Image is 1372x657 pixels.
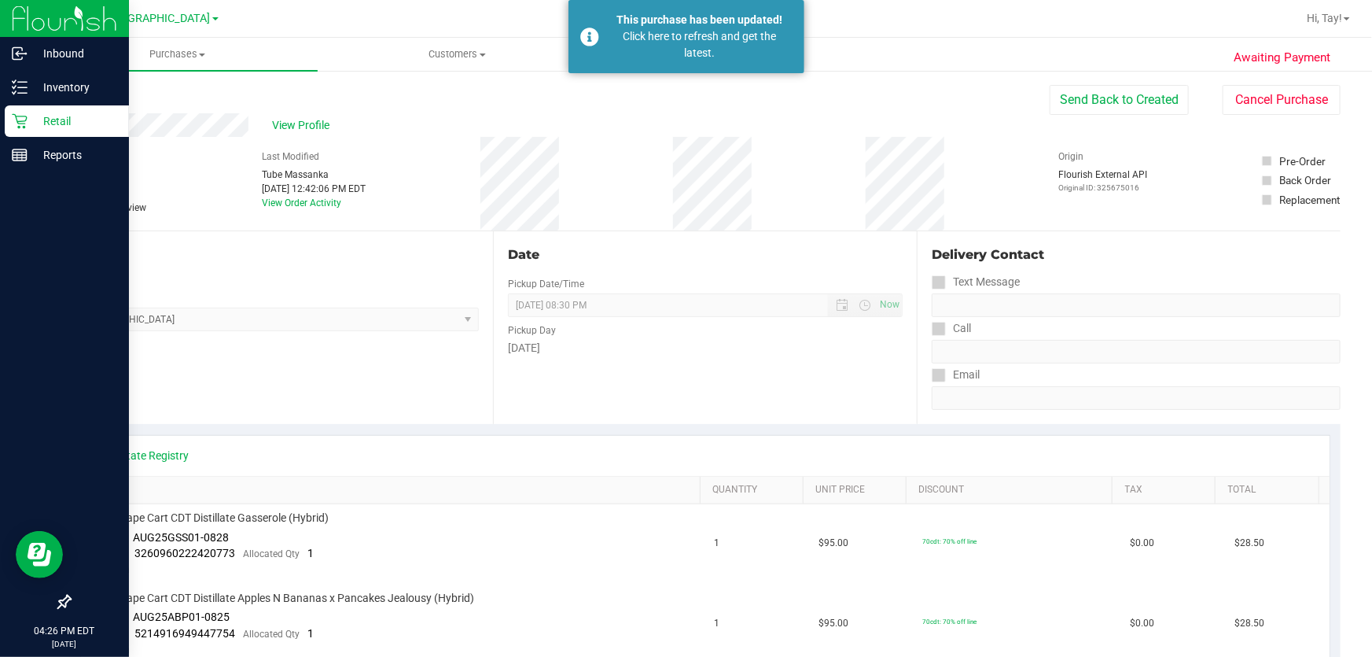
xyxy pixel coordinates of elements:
span: 70cdt: 70% off line [922,537,977,545]
span: View Profile [272,117,335,134]
p: Original ID: 325675016 [1059,182,1148,194]
p: Inventory [28,78,122,97]
div: [DATE] [508,340,903,356]
div: Delivery Contact [932,245,1341,264]
label: Text Message [932,271,1020,293]
label: Pickup Day [508,323,556,338]
span: FT 1g Vape Cart CDT Distillate Gasserole (Hybrid) [90,511,329,526]
span: $95.00 [818,616,848,631]
span: $28.50 [1234,536,1264,551]
span: AUG25ABP01-0825 [134,611,230,623]
p: Reports [28,146,122,164]
label: Email [932,364,980,386]
span: Allocated Qty [244,548,300,559]
a: SKU [93,484,693,496]
div: Replacement [1279,192,1340,208]
inline-svg: Reports [12,147,28,163]
a: View Order Activity [262,197,341,209]
span: 1 [715,616,720,631]
label: Call [932,317,971,340]
p: 04:26 PM EDT [7,624,122,638]
a: Unit Price [815,484,900,496]
button: Send Back to Created [1050,85,1189,115]
inline-svg: Retail [12,113,28,129]
span: 1 [308,627,314,640]
a: Total [1228,484,1313,496]
span: Awaiting Payment [1234,49,1331,67]
inline-svg: Inbound [12,46,28,61]
div: This purchase has been updated! [608,12,793,28]
span: 1 [308,547,314,559]
p: Retail [28,112,122,131]
p: [DATE] [7,638,122,650]
span: 3260960222420773 [135,547,236,559]
span: $0.00 [1131,616,1155,631]
a: Purchases [38,38,318,71]
a: Quantity [712,484,797,496]
a: Tax [1125,484,1210,496]
span: $28.50 [1234,616,1264,631]
p: Inbound [28,44,122,63]
label: Origin [1059,149,1084,164]
a: View State Registry [95,448,189,463]
label: Pickup Date/Time [508,277,584,291]
input: Format: (999) 999-9999 [932,293,1341,317]
div: Date [508,245,903,264]
a: Discount [918,484,1106,496]
label: Last Modified [262,149,319,164]
div: Back Order [1279,172,1331,188]
span: 70cdt: 70% off line [922,618,977,626]
div: Location [69,245,479,264]
span: AUG25GSS01-0828 [134,531,230,544]
div: Tube Massanka [262,168,366,182]
div: Pre-Order [1279,153,1326,169]
div: Flourish External API [1059,168,1148,194]
input: Format: (999) 999-9999 [932,340,1341,364]
span: Customers [318,47,597,61]
span: $0.00 [1131,536,1155,551]
span: $95.00 [818,536,848,551]
div: [DATE] 12:42:06 PM EDT [262,182,366,196]
a: Customers [318,38,598,71]
iframe: Resource center [16,531,63,578]
button: Cancel Purchase [1223,85,1341,115]
span: Allocated Qty [244,629,300,640]
span: Purchases [38,47,318,61]
span: FT 1g Vape Cart CDT Distillate Apples N Bananas x Pancakes Jealousy (Hybrid) [90,591,475,606]
div: Click here to refresh and get the latest. [608,28,793,61]
span: 5214916949447754 [135,627,236,640]
inline-svg: Inventory [12,79,28,95]
span: Hi, Tay! [1307,12,1342,24]
span: 1 [715,536,720,551]
span: [GEOGRAPHIC_DATA] [103,12,211,25]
